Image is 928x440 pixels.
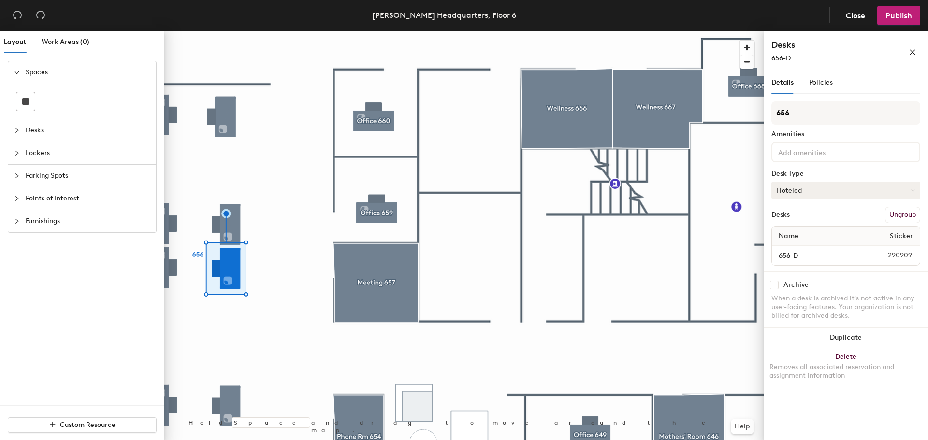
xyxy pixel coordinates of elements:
[764,328,928,347] button: Duplicate
[14,196,20,201] span: collapsed
[771,170,920,178] div: Desk Type
[774,249,865,262] input: Unnamed desk
[26,119,150,142] span: Desks
[885,227,918,245] span: Sticker
[60,421,116,429] span: Custom Resource
[783,281,809,289] div: Archive
[14,128,20,133] span: collapsed
[42,38,89,46] span: Work Areas (0)
[771,211,790,219] div: Desks
[731,419,754,434] button: Help
[774,227,803,245] span: Name
[771,182,920,199] button: Hoteled
[26,142,150,164] span: Lockers
[846,11,865,20] span: Close
[764,347,928,390] button: DeleteRemoves all associated reservation and assignment information
[13,10,22,20] span: undo
[809,78,833,86] span: Policies
[26,61,150,84] span: Spaces
[865,250,918,261] span: 290909
[771,54,791,62] span: 656-D
[372,9,516,21] div: [PERSON_NAME] Headquarters, Floor 6
[14,218,20,224] span: collapsed
[14,70,20,75] span: expanded
[771,39,878,51] h4: Desks
[8,6,27,25] button: Undo (⌘ + Z)
[26,187,150,210] span: Points of Interest
[4,38,26,46] span: Layout
[909,49,916,56] span: close
[877,6,920,25] button: Publish
[885,207,920,223] button: Ungroup
[885,11,912,20] span: Publish
[776,146,863,157] input: Add amenities
[771,78,794,86] span: Details
[14,173,20,179] span: collapsed
[769,363,922,380] div: Removes all associated reservation and assignment information
[26,165,150,187] span: Parking Spots
[771,294,920,320] div: When a desk is archived it's not active in any user-facing features. Your organization is not bil...
[8,417,157,433] button: Custom Resource
[31,6,50,25] button: Redo (⌘ + ⇧ + Z)
[838,6,873,25] button: Close
[771,130,920,138] div: Amenities
[26,210,150,232] span: Furnishings
[14,150,20,156] span: collapsed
